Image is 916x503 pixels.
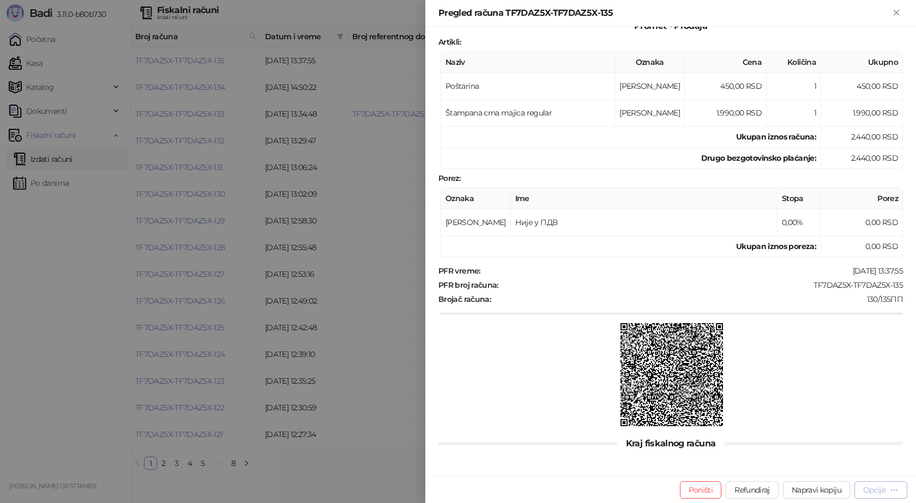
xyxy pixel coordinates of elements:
td: Poštarina [441,73,615,100]
td: 1.990,00 RSD [685,100,767,126]
td: 2.440,00 RSD [821,148,903,169]
th: Naziv [441,52,615,73]
th: Cena [685,52,767,73]
strong: PFR broj računa : [438,280,498,290]
button: Zatvori [890,7,903,20]
td: 450,00 RSD [685,73,767,100]
div: 130/135ПП [492,294,904,304]
th: Količina [767,52,821,73]
td: [PERSON_NAME] [615,73,685,100]
div: TF7DAZ5X-TF7DAZ5X-135 [499,280,904,290]
td: 2.440,00 RSD [821,126,903,148]
td: 450,00 RSD [821,73,903,100]
div: [DATE] 13:37:55 [481,266,904,276]
th: Oznaka [615,52,685,73]
td: [PERSON_NAME] [441,209,511,236]
td: 1.990,00 RSD [821,100,903,126]
th: Ukupno [821,52,903,73]
img: QR kod [620,323,724,426]
button: Opcije [854,481,907,499]
th: Ime [511,188,778,209]
strong: Brojač računa : [438,294,491,304]
td: Није у ПДВ [511,209,778,236]
td: 0,00 RSD [821,236,903,257]
strong: PFR vreme : [438,266,480,276]
th: Oznaka [441,188,511,209]
strong: Drugo bezgotovinsko plaćanje : [701,153,816,163]
strong: Porez : [438,173,460,183]
span: Napravi kopiju [792,485,841,495]
div: Pregled računa TF7DAZ5X-TF7DAZ5X-135 [438,7,890,20]
td: 1 [767,100,821,126]
span: Kraj fiskalnog računa [617,438,725,449]
div: Opcije [863,485,885,495]
button: Poništi [680,481,722,499]
td: [PERSON_NAME] [615,100,685,126]
td: Štampana crna majica regular [441,100,615,126]
td: 0,00% [778,209,821,236]
td: 1 [767,73,821,100]
th: Porez [821,188,903,209]
button: Napravi kopiju [783,481,850,499]
strong: Ukupan iznos računa : [736,132,816,142]
td: 0,00 RSD [821,209,903,236]
strong: Ukupan iznos poreza: [736,241,816,251]
strong: Artikli : [438,37,461,47]
th: Stopa [778,188,821,209]
button: Refundiraj [726,481,779,499]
